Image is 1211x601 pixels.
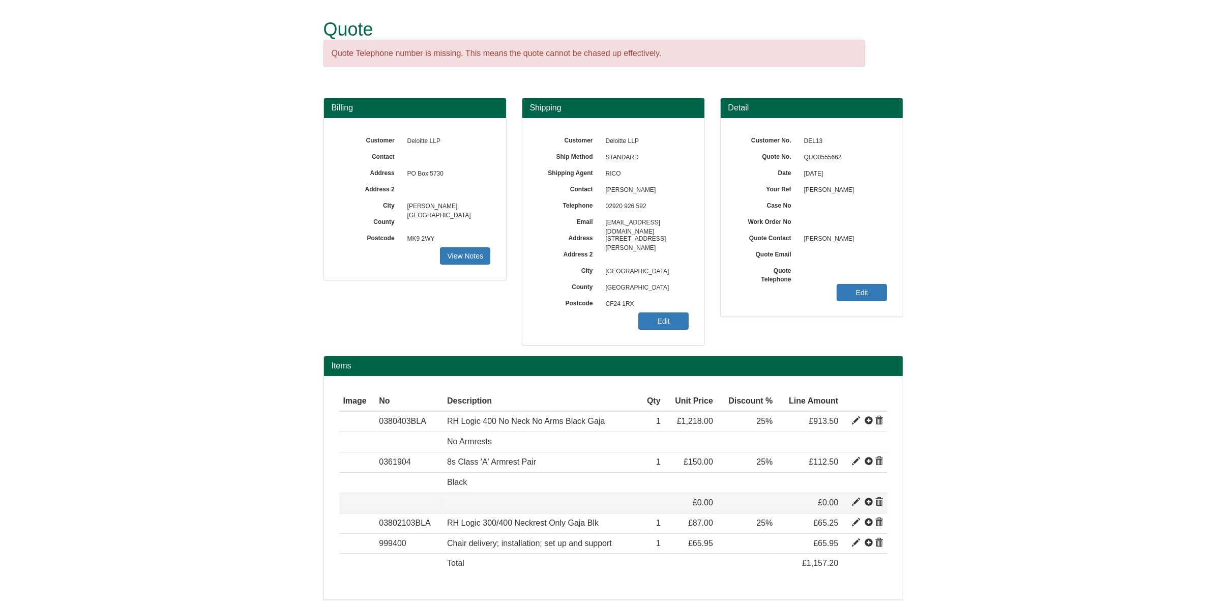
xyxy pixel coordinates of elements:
[447,417,605,425] span: RH Logic 400 No Neck No Arms Black Gaja
[538,182,601,194] label: Contact
[777,391,842,412] th: Line Amount
[736,264,799,284] label: Quote Telephone
[402,166,491,182] span: PO Box 5730
[339,133,402,145] label: Customer
[717,391,777,412] th: Discount %
[332,103,498,112] h3: Billing
[440,247,490,265] a: View Notes
[339,391,375,412] th: Image
[601,264,689,280] span: [GEOGRAPHIC_DATA]
[665,391,717,412] th: Unit Price
[799,182,888,198] span: [PERSON_NAME]
[693,498,713,507] span: £0.00
[736,215,799,226] label: Work Order No
[375,391,443,412] th: No
[728,103,895,112] h3: Detail
[332,361,895,370] h2: Items
[601,150,689,166] span: STANDARD
[601,280,689,296] span: [GEOGRAPHIC_DATA]
[601,231,689,247] span: [STREET_ADDRESS][PERSON_NAME]
[656,519,661,527] span: 1
[601,296,689,312] span: CF24 1RX
[638,312,689,330] a: Edit
[447,539,612,548] span: Chair delivery; installation; set up and support
[538,198,601,210] label: Telephone
[656,457,661,466] span: 1
[538,247,601,259] label: Address 2
[736,166,799,178] label: Date
[688,539,713,548] span: £65.95
[447,437,492,446] span: No Armrests
[339,198,402,210] label: City
[339,166,402,178] label: Address
[375,452,443,473] td: 0361904
[736,198,799,210] label: Case No
[656,417,661,425] span: 1
[756,417,773,425] span: 25%
[447,457,536,466] span: 8s Class 'A' Armrest Pair
[402,198,491,215] span: [PERSON_NAME][GEOGRAPHIC_DATA]
[688,519,713,527] span: £87.00
[736,182,799,194] label: Your Ref
[756,457,773,466] span: 25%
[799,166,888,182] span: [DATE]
[813,539,838,548] span: £65.95
[601,182,689,198] span: [PERSON_NAME]
[538,133,601,145] label: Customer
[756,519,773,527] span: 25%
[538,215,601,226] label: Email
[799,133,888,150] span: DEL13
[530,103,697,112] h3: Shipping
[802,559,838,567] span: £1,157.20
[339,182,402,194] label: Address 2
[736,231,799,243] label: Quote Contact
[375,533,443,554] td: 999400
[601,166,689,182] span: RICO
[375,411,443,432] td: 0380403BLA
[339,150,402,161] label: Contact
[601,215,689,231] span: [EMAIL_ADDRESS][DOMAIN_NAME]
[538,150,601,161] label: Ship Method
[684,457,713,466] span: £150.00
[799,150,888,166] span: QUO0555662
[677,417,713,425] span: £1,218.00
[375,513,443,533] td: 03802103BLA
[323,19,865,40] h1: Quote
[447,478,467,486] span: Black
[813,519,838,527] span: £65.25
[809,457,838,466] span: £112.50
[443,391,640,412] th: Description
[538,280,601,292] label: County
[818,498,838,507] span: £0.00
[736,150,799,161] label: Quote No.
[538,231,601,243] label: Address
[601,198,689,215] span: 02920 926 592
[837,284,887,301] a: Edit
[601,133,689,150] span: Deloitte LLP
[799,231,888,247] span: [PERSON_NAME]
[443,554,640,574] td: Total
[538,166,601,178] label: Shipping Agent
[402,133,491,150] span: Deloitte LLP
[323,40,865,68] div: Quote Telephone number is missing. This means the quote cannot be chased up effectively.
[736,133,799,145] label: Customer No.
[640,391,665,412] th: Qty
[656,539,661,548] span: 1
[809,417,838,425] span: £913.50
[447,519,599,527] span: RH Logic 300/400 Neckrest Only Gaja Blk
[339,231,402,243] label: Postcode
[339,215,402,226] label: County
[402,231,491,247] span: MK9 2WY
[538,264,601,275] label: City
[736,247,799,259] label: Quote Email
[538,296,601,308] label: Postcode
